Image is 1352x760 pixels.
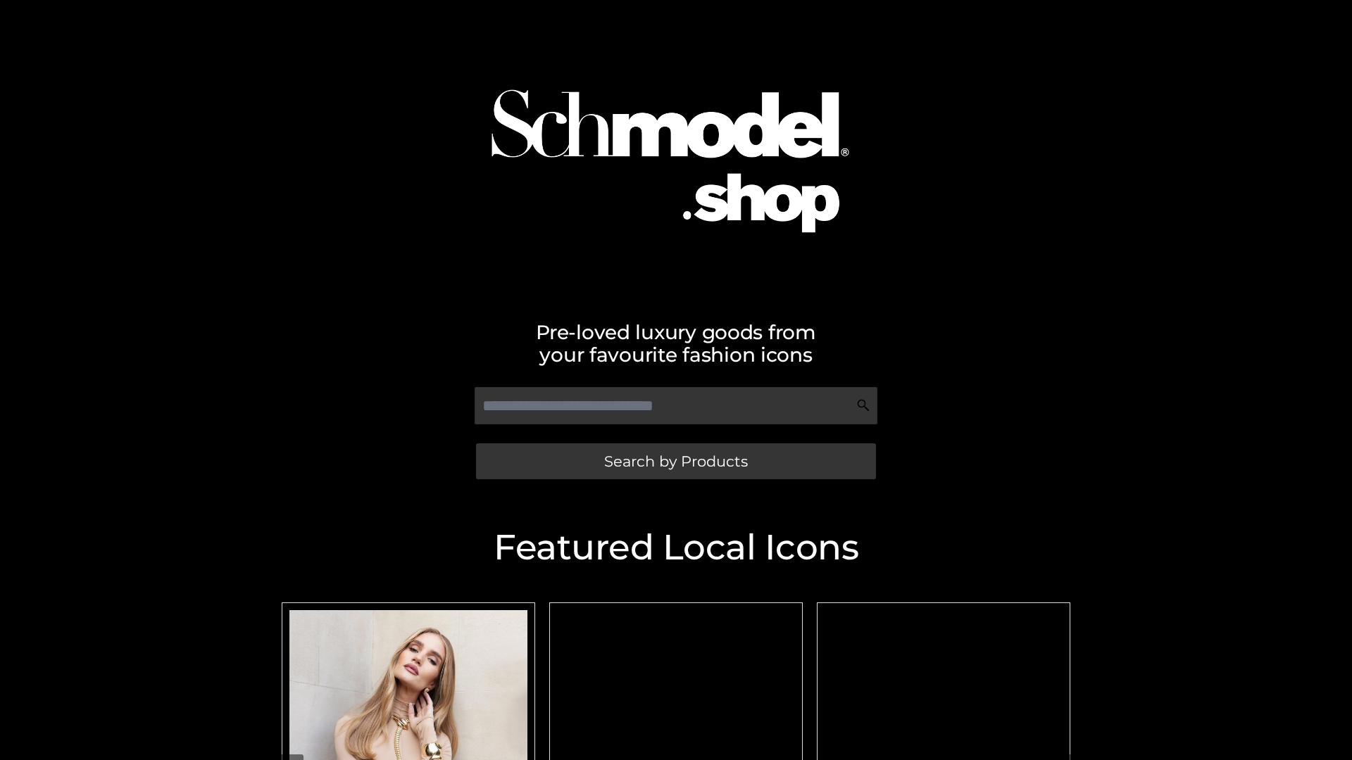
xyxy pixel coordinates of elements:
img: Search Icon [856,398,870,412]
span: Search by Products [604,454,748,469]
h2: Featured Local Icons​ [275,530,1077,565]
h2: Pre-loved luxury goods from your favourite fashion icons [275,321,1077,366]
a: Search by Products [476,443,876,479]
